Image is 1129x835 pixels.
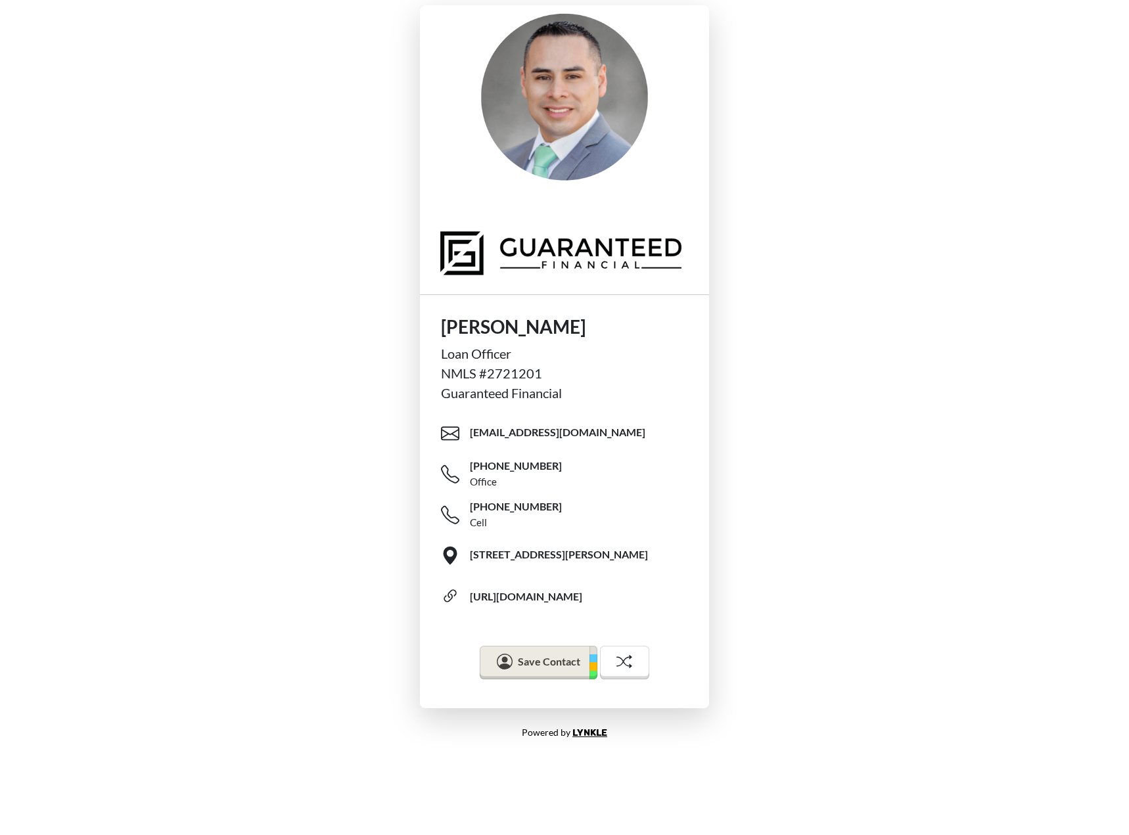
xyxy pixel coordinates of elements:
span: [PHONE_NUMBER] [470,499,562,514]
div: Office [470,474,497,489]
h1: [PERSON_NAME] [441,316,688,338]
small: Powered by [522,727,607,738]
a: [EMAIL_ADDRESS][DOMAIN_NAME] [441,413,699,454]
span: [STREET_ADDRESS][PERSON_NAME] [470,547,648,562]
div: [URL][DOMAIN_NAME] [470,589,582,604]
a: [PHONE_NUMBER]Cell [441,495,699,535]
span: [EMAIL_ADDRESS][DOMAIN_NAME] [470,425,645,440]
a: [STREET_ADDRESS][PERSON_NAME] [441,535,699,576]
a: Lynkle [572,727,607,738]
span: Save Contact [518,655,580,667]
button: Save Contact [480,646,597,680]
div: Loan Officer [441,344,688,363]
div: NMLS #2721201 [441,363,688,383]
img: profile picture [420,5,709,294]
a: [PHONE_NUMBER]Office [441,454,699,495]
div: Guaranteed Financial [441,383,688,403]
div: Cell [470,515,487,530]
a: [URL][DOMAIN_NAME] [441,576,699,617]
span: [PHONE_NUMBER] [470,459,562,473]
